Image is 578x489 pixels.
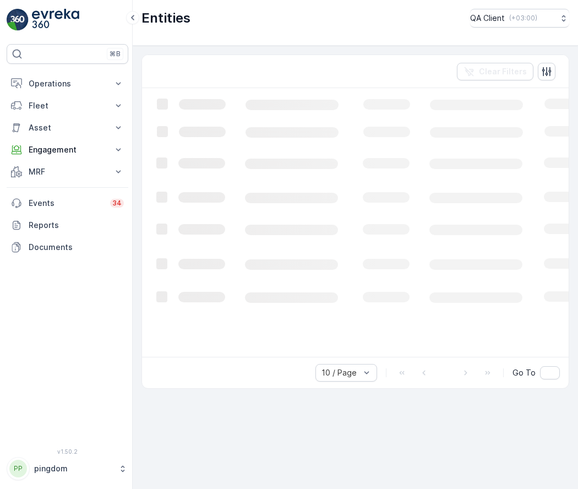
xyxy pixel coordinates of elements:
[7,73,128,95] button: Operations
[7,161,128,183] button: MRF
[29,78,106,89] p: Operations
[29,144,106,155] p: Engagement
[7,448,128,455] span: v 1.50.2
[110,50,121,58] p: ⌘B
[509,14,537,23] p: ( +03:00 )
[479,66,527,77] p: Clear Filters
[7,236,128,258] a: Documents
[7,117,128,139] button: Asset
[7,214,128,236] a: Reports
[9,460,27,477] div: PP
[112,199,122,208] p: 34
[470,13,505,24] p: QA Client
[29,242,124,253] p: Documents
[7,9,29,31] img: logo
[512,367,536,378] span: Go To
[141,9,190,27] p: Entities
[32,9,79,31] img: logo_light-DOdMpM7g.png
[470,9,569,28] button: QA Client(+03:00)
[29,100,106,111] p: Fleet
[7,192,128,214] a: Events34
[7,95,128,117] button: Fleet
[34,463,113,474] p: pingdom
[29,122,106,133] p: Asset
[7,139,128,161] button: Engagement
[457,63,533,80] button: Clear Filters
[29,166,106,177] p: MRF
[29,220,124,231] p: Reports
[29,198,103,209] p: Events
[7,457,128,480] button: PPpingdom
